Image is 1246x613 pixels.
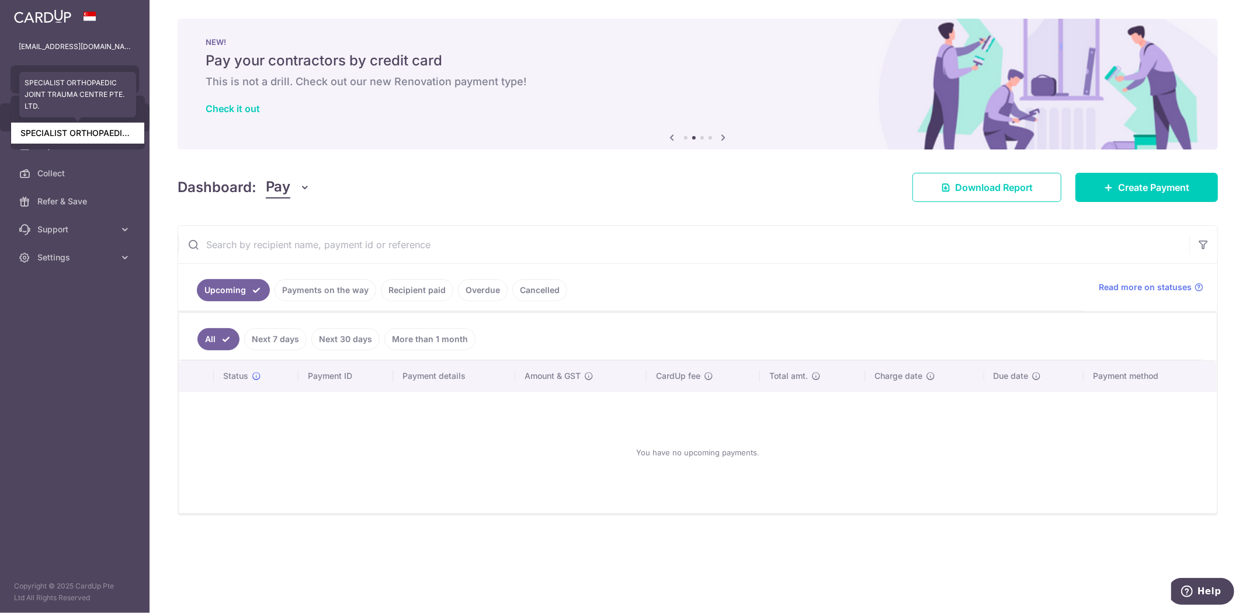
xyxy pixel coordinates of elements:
button: Pay [266,176,311,198]
ul: SPECIALIST ORTHOPAEDIC CENTRE PTE. LTD. [11,96,145,149]
span: Settings [37,252,114,263]
a: All [197,328,240,350]
a: More than 1 month [384,328,476,350]
span: Amount & GST [525,370,581,382]
th: Payment method [1084,361,1217,391]
input: Search by recipient name, payment id or reference [178,226,1189,263]
span: CardUp fee [656,370,700,382]
span: Pay [266,176,290,198]
span: Refer & Save [37,196,114,207]
a: Next 7 days [244,328,307,350]
span: Read more on statuses [1099,281,1192,293]
h4: Dashboard: [178,177,256,198]
a: Download Report [912,173,1061,202]
iframe: Opens a widget where you can find more information [1171,578,1234,607]
a: Payments on the way [275,279,376,301]
h6: This is not a drill. Check out our new Renovation payment type! [206,75,1190,89]
a: Create Payment [1075,173,1218,202]
img: Renovation banner [178,19,1218,149]
a: Check it out [206,103,260,114]
th: Payment ID [299,361,393,391]
a: Recipient paid [381,279,453,301]
a: Read more on statuses [1099,281,1203,293]
a: SPECIALIST ORTHOPAEDIC CENTRE PTE. LTD. [11,99,144,120]
a: Cancelled [512,279,567,301]
span: Support [37,224,114,235]
p: NEW! [206,37,1190,47]
th: Payment details [393,361,516,391]
img: CardUp [14,9,71,23]
a: Next 30 days [311,328,380,350]
div: SPECIALIST ORTHOPAEDIC JOINT TRAUMA CENTRE PTE. LTD. [19,72,136,117]
span: Charge date [874,370,922,382]
span: Download Report [955,180,1033,194]
span: Create Payment [1118,180,1189,194]
span: Due date [994,370,1029,382]
a: Overdue [458,279,508,301]
button: SPECIALIST ORTHOPAEDIC CENTRE PTE. LTD. [11,65,139,93]
p: [EMAIL_ADDRESS][DOMAIN_NAME] [19,41,131,53]
div: You have no upcoming payments. [193,401,1203,504]
a: Upcoming [197,279,270,301]
span: Collect [37,168,114,179]
a: SPECIALIST ORTHOPAEDIC JOINT TRAUMA CENTRE PTE. LTD. [11,123,144,144]
span: Status [223,370,248,382]
span: Total amt. [769,370,808,382]
h5: Pay your contractors by credit card [206,51,1190,70]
